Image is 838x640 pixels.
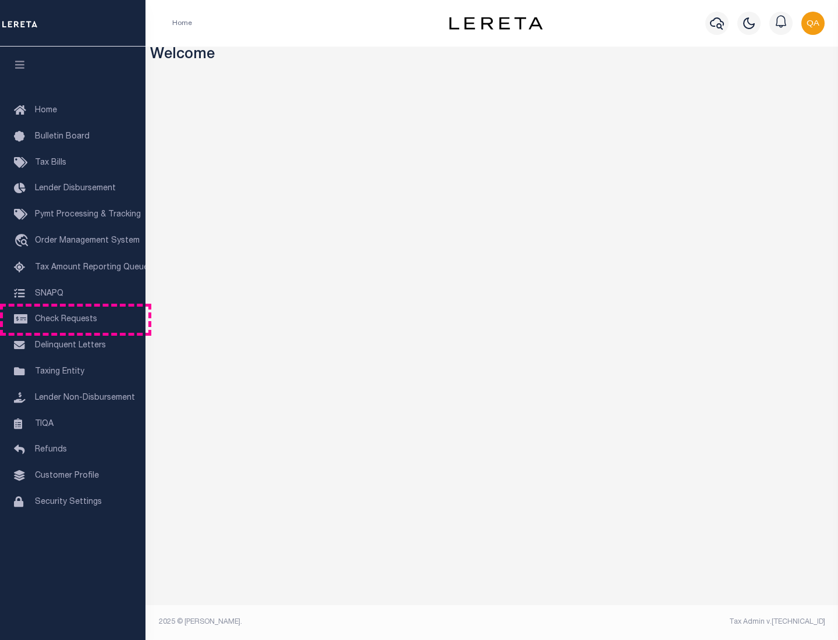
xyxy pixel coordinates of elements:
[150,47,834,65] h3: Welcome
[35,394,135,402] span: Lender Non-Disbursement
[801,12,825,35] img: svg+xml;base64,PHN2ZyB4bWxucz0iaHR0cDovL3d3dy53My5vcmcvMjAwMC9zdmciIHBvaW50ZXItZXZlbnRzPSJub25lIi...
[35,184,116,193] span: Lender Disbursement
[500,617,825,627] div: Tax Admin v.[TECHNICAL_ID]
[35,446,67,454] span: Refunds
[14,234,33,249] i: travel_explore
[35,498,102,506] span: Security Settings
[35,315,97,323] span: Check Requests
[35,264,148,272] span: Tax Amount Reporting Queue
[449,17,542,30] img: logo-dark.svg
[172,18,192,29] li: Home
[35,211,141,219] span: Pymt Processing & Tracking
[35,342,106,350] span: Delinquent Letters
[35,237,140,245] span: Order Management System
[35,368,84,376] span: Taxing Entity
[150,617,492,627] div: 2025 © [PERSON_NAME].
[35,419,54,428] span: TIQA
[35,159,66,167] span: Tax Bills
[35,472,99,480] span: Customer Profile
[35,106,57,115] span: Home
[35,289,63,297] span: SNAPQ
[35,133,90,141] span: Bulletin Board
